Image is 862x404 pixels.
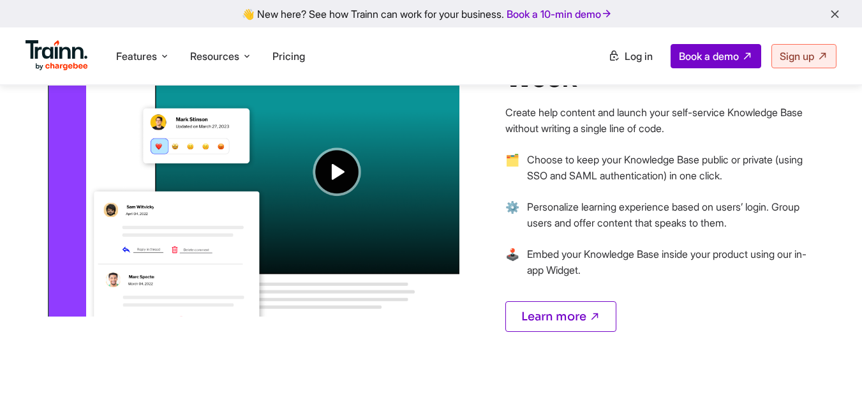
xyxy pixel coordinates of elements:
[116,49,157,63] span: Features
[505,301,616,332] a: Learn more
[272,50,305,63] a: Pricing
[505,246,519,294] span: →
[600,45,660,68] a: Log in
[527,199,812,231] p: Personalize learning experience based on users’ login. Group users and offer content that speaks ...
[505,152,519,199] span: →
[679,50,739,63] span: Book a demo
[26,40,88,71] img: Trainn Logo
[671,44,761,68] a: Book a demo
[505,199,519,246] span: →
[8,8,854,20] div: 👋 New here? See how Trainn can work for your business.
[527,152,812,184] p: Choose to keep your Knowledge Base public or private (using SSO and SAML authentication) in one c...
[505,105,812,137] p: Create help content and launch your self-service Knowledge Base without writing a single line of ...
[190,49,239,63] span: Resources
[625,50,653,63] span: Log in
[798,343,862,404] iframe: Chat Widget
[504,5,615,23] a: Book a 10-min demo
[771,44,836,68] a: Sign up
[527,246,812,278] p: Embed your Knowledge Base inside your product using our in-app Widget.
[780,50,814,63] span: Sign up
